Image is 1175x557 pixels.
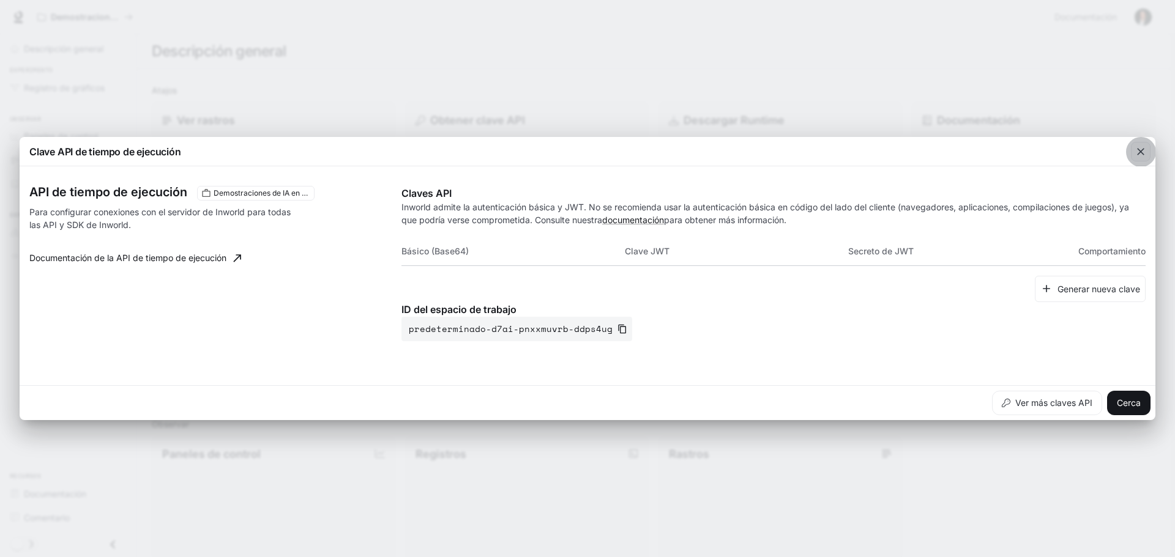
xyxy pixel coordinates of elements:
font: Para configurar conexiones con el servidor de Inworld para todas las API y SDK de Inworld. [29,207,291,230]
button: Cerca [1107,391,1151,415]
font: API de tiempo de ejecución [29,185,187,199]
a: documentación [602,215,664,225]
font: ID del espacio de trabajo [401,303,517,315]
font: Inworld admite la autenticación básica y JWT. No se recomienda usar la autenticación básica en có... [401,202,1129,225]
font: Generar nueva clave [1057,283,1140,293]
font: Secreto de JWT [848,246,914,256]
font: Clave JWT [625,246,670,256]
font: Demostraciones de IA en el mundo [214,188,334,197]
font: predeterminado-d7ai-pnxxmuvrb-ddps4ug [409,322,613,335]
font: Básico (Base64) [401,246,469,256]
button: Generar nueva clave [1035,276,1146,302]
font: Cerca [1117,397,1141,408]
font: para obtener más información. [664,215,786,225]
button: predeterminado-d7ai-pnxxmuvrb-ddps4ug [401,317,632,341]
button: Ver más claves API [992,391,1102,415]
font: Clave API de tiempo de ejecución [29,146,181,158]
font: Claves API [401,187,452,199]
div: Estas claves se aplicarán únicamente a su espacio de trabajo actual [197,186,315,201]
font: Ver más claves API [1015,397,1092,408]
a: Documentación de la API de tiempo de ejecución [24,246,246,270]
font: Documentación de la API de tiempo de ejecución [29,253,226,263]
font: Comportamiento [1078,246,1146,256]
